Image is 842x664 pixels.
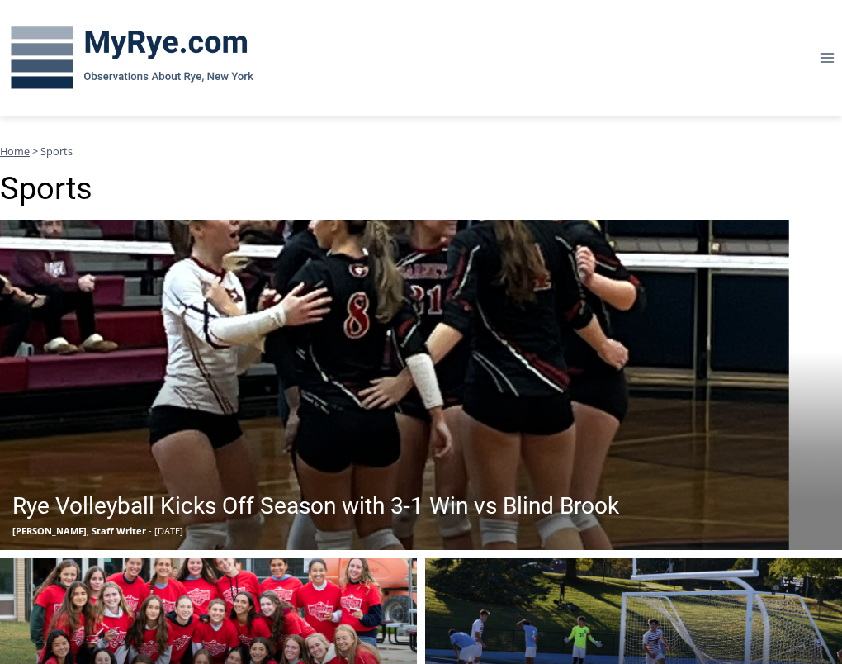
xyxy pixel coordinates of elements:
button: Open menu [811,45,842,70]
span: Sports [40,144,73,159]
span: [DATE] [154,524,183,537]
span: [PERSON_NAME], Staff Writer [12,524,146,537]
h2: Rye Volleyball Kicks Off Season with 3-1 Win vs Blind Brook [12,489,619,524]
span: - [149,524,152,537]
span: > [32,144,38,159]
